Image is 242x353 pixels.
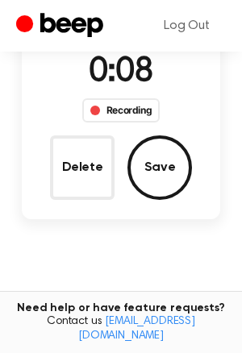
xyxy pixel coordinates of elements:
[10,315,232,343] span: Contact us
[16,10,107,42] a: Beep
[127,135,192,200] button: Save Audio Record
[148,6,226,45] a: Log Out
[89,56,153,89] span: 0:08
[78,316,195,342] a: [EMAIL_ADDRESS][DOMAIN_NAME]
[50,135,115,200] button: Delete Audio Record
[82,98,161,123] div: Recording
